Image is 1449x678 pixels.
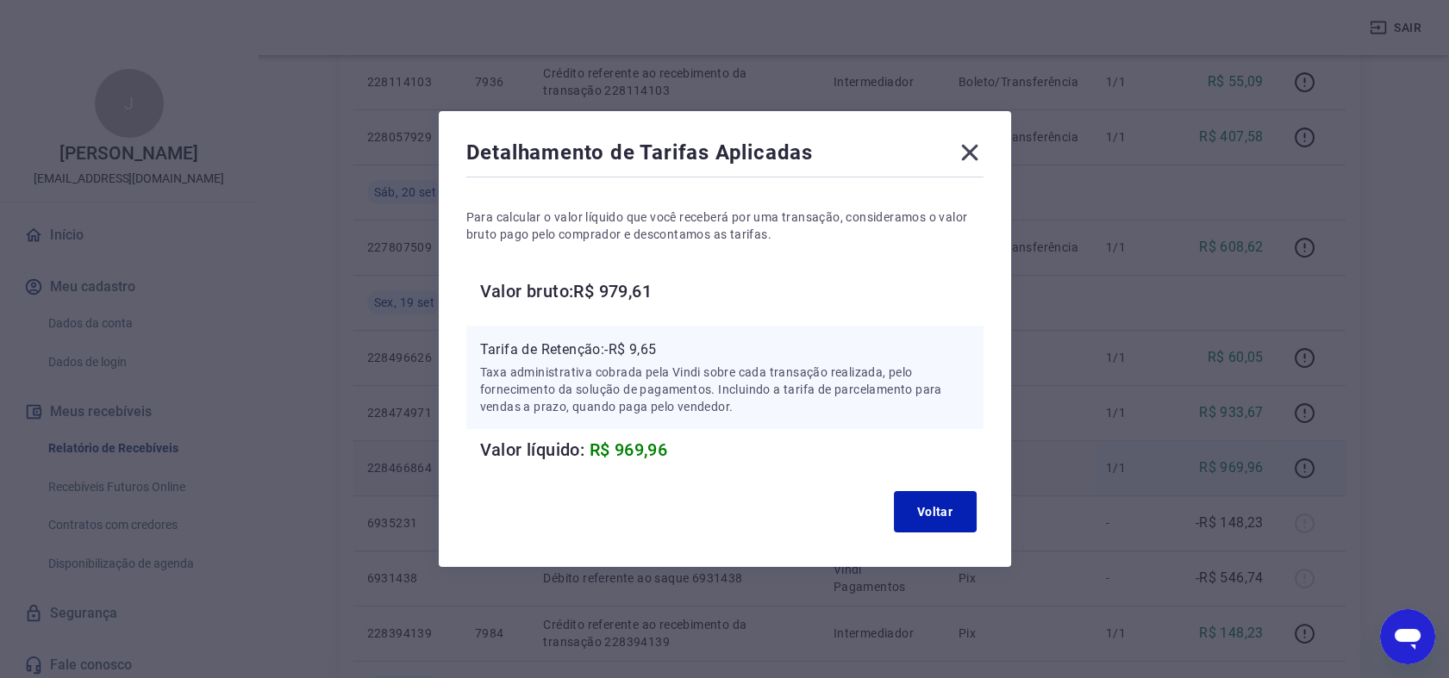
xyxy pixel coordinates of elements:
p: Tarifa de Retenção: -R$ 9,65 [480,339,970,360]
button: Voltar [894,491,977,532]
iframe: Botão para abrir a janela de mensagens, conversa em andamento [1380,609,1435,664]
p: Para calcular o valor líquido que você receberá por uma transação, consideramos o valor bruto pag... [466,208,984,243]
span: R$ 969,96 [590,439,668,460]
h6: Valor líquido: [480,436,984,463]
h6: Valor bruto: R$ 979,61 [480,277,984,305]
p: Taxa administrativa cobrada pela Vindi sobre cada transação realizada, pelo fornecimento da soluç... [480,364,970,415]
div: Detalhamento de Tarifas Aplicadas [466,139,984,173]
